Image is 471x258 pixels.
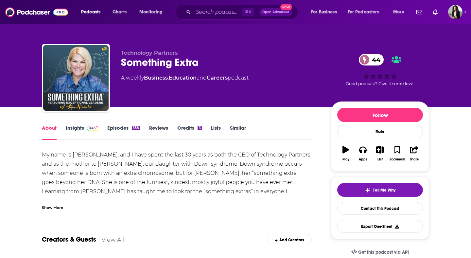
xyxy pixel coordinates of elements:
[267,234,312,245] div: Add Creators
[406,142,423,165] button: Share
[182,5,304,20] div: Search podcasts, credits, & more...
[377,157,383,161] div: List
[354,142,371,165] button: Apps
[337,142,354,165] button: Play
[343,7,389,17] button: open menu
[211,125,221,140] a: Lists
[139,8,163,17] span: Monitoring
[144,75,168,81] a: Business
[410,157,419,161] div: Share
[337,183,423,197] button: tell me why sparkleTell Me Why
[389,142,406,165] button: Bookmark
[365,188,370,193] img: tell me why sparkle
[337,125,423,138] div: Rate
[198,126,201,130] div: 3
[365,54,384,65] span: 44
[168,75,169,81] span: ,
[81,8,100,17] span: Podcasts
[448,5,462,19] button: Show profile menu
[149,125,168,140] a: Reviews
[5,6,68,18] img: Podchaser - Follow, Share and Rate Podcasts
[372,142,389,165] button: List
[262,10,289,14] span: Open Advanced
[373,188,395,193] span: Tell Me Why
[306,7,345,17] button: open menu
[113,8,127,17] span: Charts
[311,8,337,17] span: For Business
[242,8,254,16] span: ⌘ K
[346,81,414,86] span: Good podcast? Give it some love!
[280,4,292,10] span: New
[42,125,57,140] a: About
[389,7,412,17] button: open menu
[337,202,423,215] a: Contact This Podcast
[132,126,140,130] div: 358
[169,75,197,81] a: Education
[331,50,429,90] div: 44Good podcast? Give it some love!
[230,125,246,140] a: Similar
[193,7,242,17] input: Search podcasts, credits, & more...
[342,157,349,161] div: Play
[197,75,207,81] span: and
[42,235,96,244] a: Creators & Guests
[393,8,404,17] span: More
[87,126,98,131] img: Podchaser Pro
[77,7,109,17] button: open menu
[42,150,312,224] div: My name is [PERSON_NAME], and I have spent the last 30 years as both the CEO of Technology Partne...
[358,249,409,255] span: Get this podcast via API
[359,54,384,65] a: 44
[448,5,462,19] span: Logged in as ElizabethCole
[177,125,201,140] a: Credits3
[337,108,423,122] button: Follow
[66,125,98,140] a: InsightsPodchaser Pro
[101,236,125,243] a: View All
[207,75,228,81] a: Careers
[390,157,405,161] div: Bookmark
[135,7,171,17] button: open menu
[108,7,131,17] a: Charts
[121,74,249,82] div: A weekly podcast
[430,7,440,18] a: Show notifications dropdown
[337,220,423,233] button: Export One-Sheet
[121,50,178,56] span: Technology Partners
[43,45,109,111] img: Something Extra
[448,5,462,19] img: User Profile
[259,8,292,16] button: Open AdvancedNew
[414,7,425,18] a: Show notifications dropdown
[348,8,379,17] span: For Podcasters
[359,157,367,161] div: Apps
[107,125,140,140] a: Episodes358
